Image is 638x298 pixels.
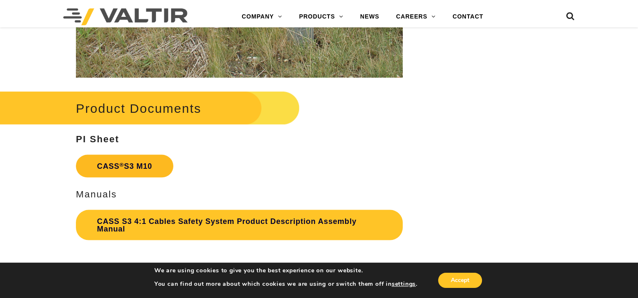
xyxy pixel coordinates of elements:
[233,8,291,25] a: COMPANY
[76,189,403,200] h3: Manuals
[388,8,444,25] a: CAREERS
[154,280,417,288] p: You can find out more about which cookies we are using or switch them off in .
[119,162,124,168] sup: ®
[444,8,492,25] a: CONTACT
[392,280,416,288] button: settings
[63,8,188,25] img: Valtir
[76,155,173,178] a: CASS®S3 M10
[154,267,417,274] p: We are using cookies to give you the best experience on our website.
[352,8,388,25] a: NEWS
[438,273,482,288] button: Accept
[76,134,119,144] strong: PI Sheet
[76,210,403,240] a: CASS S3 4:1 Cables Safety System Product Description Assembly Manual
[291,8,352,25] a: PRODUCTS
